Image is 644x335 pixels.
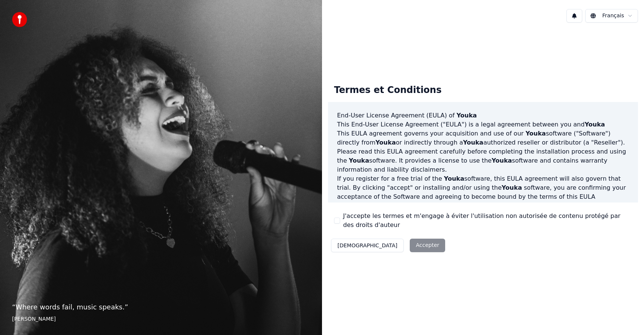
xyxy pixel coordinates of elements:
[456,112,477,119] span: Youka
[502,184,522,191] span: Youka
[337,120,629,129] p: This End-User License Agreement ("EULA") is a legal agreement between you and
[328,78,447,102] div: Termes et Conditions
[349,157,369,164] span: Youka
[463,139,483,146] span: Youka
[331,239,404,252] button: [DEMOGRAPHIC_DATA]
[337,174,629,210] p: If you register for a free trial of the software, this EULA agreement will also govern that trial...
[343,212,632,230] label: J'accepte les termes et m'engage à éviter l'utilisation non autorisée de contenu protégé par des ...
[337,129,629,147] p: This EULA agreement governs your acquisition and use of our software ("Software") directly from o...
[337,111,629,120] h3: End-User License Agreement (EULA) of
[525,130,546,137] span: Youka
[12,315,310,323] footer: [PERSON_NAME]
[337,147,629,174] p: Please read this EULA agreement carefully before completing the installation process and using th...
[375,139,396,146] span: Youka
[444,175,464,182] span: Youka
[491,157,512,164] span: Youka
[584,121,605,128] span: Youka
[12,302,310,312] p: “ Where words fail, music speaks. ”
[12,12,27,27] img: youka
